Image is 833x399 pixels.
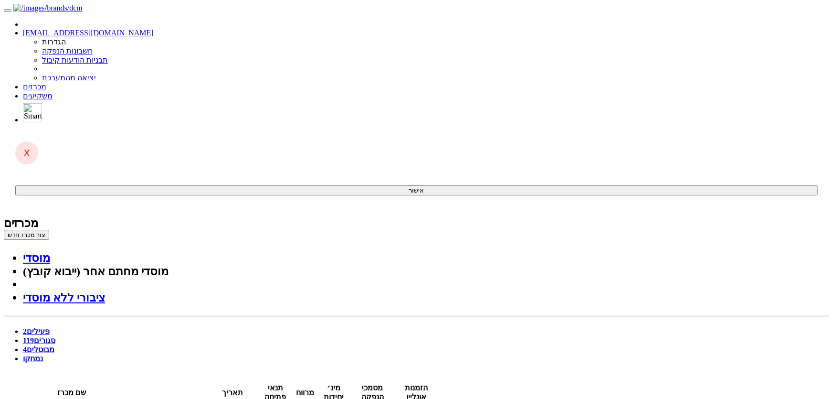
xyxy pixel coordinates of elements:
[10,34,57,64] span: שם חברה שומר מקום widget
[23,345,27,354] span: 4
[23,336,34,345] span: 119
[15,185,818,195] button: אישור
[23,29,154,37] a: [EMAIL_ADDRESS][DOMAIN_NAME]
[20,11,57,18] span: [[פרטי הצעה]]
[18,34,57,64] span: [[שם חברה]]
[10,188,57,217] p: שם מלא של המשקיע המסווג:
[23,265,169,278] a: מוסדי מחתם אחר (ייבוא קובץ)
[42,74,96,82] a: יציאה מהמערכת
[23,252,50,264] a: מוסדי
[20,10,57,20] span: פרטי הצעה שומר מקום widget
[4,230,49,240] button: צור מכרז חדש
[23,83,46,91] a: מכרזים
[42,56,108,64] a: תבניות הודעות קיבול
[23,147,30,159] span: X
[23,355,43,363] a: נמחקו
[4,216,829,230] div: מכרזים
[23,345,54,354] a: מבוטלים
[13,4,83,12] img: /images/brands/dcm
[23,327,50,335] a: פעילים
[15,118,57,173] strong: טופס הזמנה במכרז למשקיעים מסווגים
[23,92,53,100] a: משקיעים
[42,37,829,46] li: הגדרות
[42,47,93,55] a: חשבונות הנפקה
[23,103,42,122] img: SmartBull Logo
[23,291,105,304] a: ציבורי ללא מוסדי
[23,336,55,345] a: סגורים
[23,327,27,335] span: 2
